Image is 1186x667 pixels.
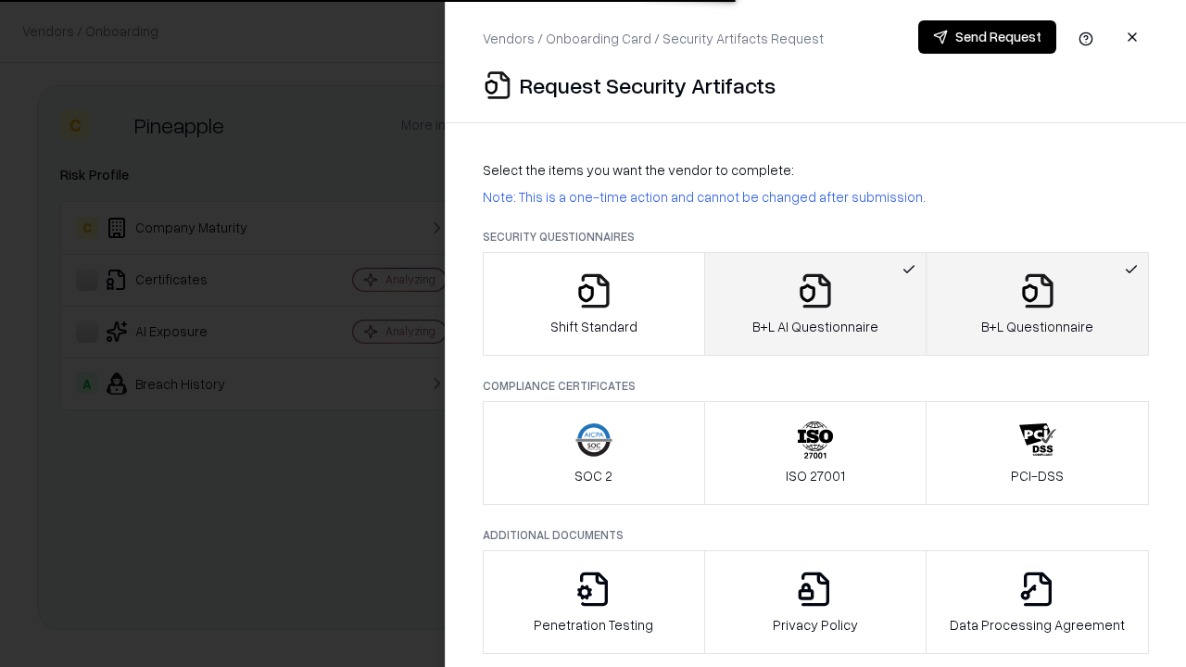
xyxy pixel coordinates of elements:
button: ISO 27001 [704,401,927,505]
p: Vendors / Onboarding Card / Security Artifacts Request [483,29,824,48]
p: Security Questionnaires [483,229,1149,245]
p: B+L AI Questionnaire [752,317,878,336]
button: Shift Standard [483,252,705,356]
button: Privacy Policy [704,550,927,654]
button: B+L AI Questionnaire [704,252,927,356]
p: Request Security Artifacts [520,70,776,100]
p: Penetration Testing [534,615,653,635]
button: Send Request [918,20,1056,54]
p: Shift Standard [550,317,637,336]
p: Data Processing Agreement [950,615,1125,635]
button: PCI-DSS [926,401,1149,505]
button: Data Processing Agreement [926,550,1149,654]
p: Compliance Certificates [483,378,1149,394]
p: Note: This is a one-time action and cannot be changed after submission. [483,187,1149,207]
p: Privacy Policy [773,615,858,635]
p: SOC 2 [574,466,612,485]
p: B+L Questionnaire [981,317,1093,336]
p: ISO 27001 [786,466,845,485]
button: B+L Questionnaire [926,252,1149,356]
button: SOC 2 [483,401,705,505]
p: PCI-DSS [1011,466,1064,485]
p: Select the items you want the vendor to complete: [483,160,1149,180]
p: Additional Documents [483,527,1149,543]
button: Penetration Testing [483,550,705,654]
